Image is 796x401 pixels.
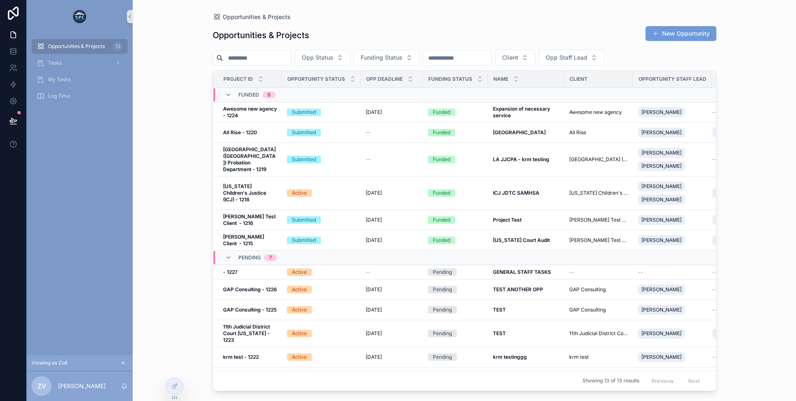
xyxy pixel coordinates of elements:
[433,330,452,337] div: Pending
[641,150,682,156] span: [PERSON_NAME]
[716,237,756,244] span: [PERSON_NAME]
[493,307,559,313] a: TEST
[366,330,418,337] a: [DATE]
[366,237,382,244] span: [DATE]
[238,92,259,98] span: Funded
[493,129,546,135] strong: [GEOGRAPHIC_DATA]
[32,89,128,104] a: Log Time
[366,286,418,293] a: [DATE]
[428,237,483,244] a: Funded
[27,33,133,114] div: scrollable content
[238,254,261,261] span: Pending
[569,109,622,116] span: Awesome new agency
[366,156,418,163] a: --
[569,109,628,116] a: Awesome new agency
[493,190,539,196] strong: ICJ JDTC SAMHSA
[32,360,68,366] span: Viewing as Zoë
[428,330,483,337] a: Pending
[428,156,483,163] a: Funded
[493,269,559,275] a: GENERAL STAFF TASKS
[569,129,628,136] a: All Rise
[493,217,559,223] a: Project Test
[287,353,356,361] a: Active
[493,286,559,293] a: TEST ANOTHER OPP
[366,129,371,136] span: --
[582,378,639,384] span: Showing 13 of 13 results
[223,146,277,173] a: [GEOGRAPHIC_DATA] ([GEOGRAPHIC_DATA]) Probation Department - 1219
[638,269,643,275] span: --
[287,76,345,82] span: Opportunity Status
[493,307,506,313] strong: TEST
[223,106,277,119] a: Awesome new agency - 1224
[493,76,508,82] span: Name
[569,217,628,223] span: [PERSON_NAME] Test Client
[641,330,682,337] span: [PERSON_NAME]
[712,307,717,313] span: --
[428,189,483,197] a: Funded
[292,109,316,116] div: Submitted
[366,190,418,196] a: [DATE]
[641,217,682,223] span: [PERSON_NAME]
[287,237,356,244] a: Submitted
[48,60,62,66] span: Tasks
[569,269,574,275] span: --
[223,286,277,293] a: GAP Consulting - 1226
[292,306,307,314] div: Active
[539,50,604,65] button: Select Button
[223,106,278,118] strong: Awesome new agency - 1224
[495,50,535,65] button: Select Button
[366,269,418,275] a: --
[213,13,291,21] a: Opportunities & Projects
[641,354,682,360] span: [PERSON_NAME]
[223,354,259,360] strong: krm test - 1222
[58,382,106,390] p: [PERSON_NAME]
[493,286,543,292] strong: TEST ANOTHER OPP
[32,39,128,54] a: Opportunities & Projects13
[223,324,277,343] a: 11th Judicial District Court [US_STATE] - 1223
[493,156,549,162] strong: LA JJCPA - krm testing
[569,156,628,163] span: [GEOGRAPHIC_DATA] ([GEOGRAPHIC_DATA]) Probation Department
[287,286,356,293] a: Active
[292,156,316,163] div: Submitted
[366,190,382,196] span: [DATE]
[433,156,450,163] div: Funded
[223,129,277,136] a: All Rise - 1220
[569,269,628,275] a: --
[493,269,551,275] strong: GENERAL STAFF TASKS
[569,129,586,136] span: All Rise
[493,354,527,360] strong: krm testinggg
[433,189,450,197] div: Funded
[366,307,418,313] a: [DATE]
[113,41,123,51] div: 13
[223,269,238,275] strong: - 1227
[569,330,628,337] a: 11th Judicial District Court [US_STATE]
[366,217,382,223] span: [DATE]
[638,76,706,82] span: Opportunity Staff Lead
[570,76,587,82] span: Client
[546,53,587,62] span: Opp Staff Lead
[638,283,707,296] a: [PERSON_NAME]
[493,156,559,163] a: LA JJCPA - krm testing
[223,213,277,226] strong: [PERSON_NAME] Test Client - 1216
[569,190,628,196] a: [US_STATE] Children's Justice (ICJ)
[641,129,682,136] span: [PERSON_NAME]
[569,237,628,244] a: [PERSON_NAME] Test Client
[73,10,86,23] img: App logo
[302,53,333,62] span: Opp Status
[569,354,628,360] a: krm test
[428,353,483,361] a: Pending
[366,354,418,360] a: [DATE]
[646,26,716,41] a: New Opportunity
[638,106,707,119] a: [PERSON_NAME]
[641,196,682,203] span: [PERSON_NAME]
[292,353,307,361] div: Active
[638,180,707,206] a: [PERSON_NAME][PERSON_NAME]
[433,353,452,361] div: Pending
[295,50,350,65] button: Select Button
[223,307,277,313] a: GAP Consulting - 1225
[493,106,551,118] strong: Expansion of necessary service
[223,354,277,360] a: krm test - 1222
[48,93,70,99] span: Log Time
[48,43,105,50] span: Opportunities & Projects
